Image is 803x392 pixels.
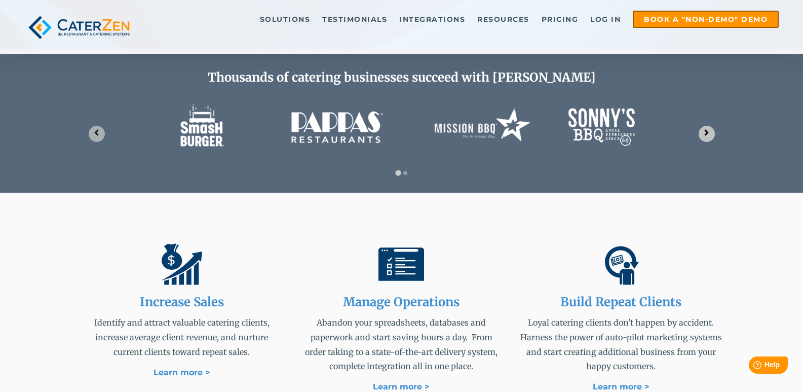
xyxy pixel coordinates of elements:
[519,295,722,310] h2: Build Repeat Clients
[403,171,407,175] button: Go to slide 2
[159,241,205,287] img: Increase catering sales
[585,12,626,27] a: Log in
[153,11,779,28] div: Navigation Menu
[713,352,792,381] iframe: Help widget launcher
[317,12,392,27] a: Testimonials
[159,91,645,162] img: caterzen-client-logos-1
[699,126,715,142] button: Next slide
[154,368,210,377] a: Learn more >
[394,12,470,27] a: Integrations
[81,91,723,162] div: 1 of 2
[255,12,316,27] a: Solutions
[81,91,723,176] section: Image carousel with 2 slides.
[598,241,644,287] img: Build repeat catering clients
[89,126,105,142] button: Go to last slide
[391,168,413,176] div: Select a slide to show
[300,295,503,310] h2: Manage Operations
[81,315,284,359] p: Identify and attract valuable catering clients, increase average client revenue, and nurture curr...
[472,12,534,27] a: Resources
[537,12,584,27] a: Pricing
[633,11,779,28] a: Book a "Non-Demo" Demo
[24,11,134,44] img: caterzen
[373,382,430,391] a: Learn more >
[593,382,649,391] a: Learn more >
[81,70,723,85] h2: Thousands of catering businesses succeed with [PERSON_NAME]
[300,315,503,374] p: Abandon your spreadsheets, databases and paperwork and start saving hours a day. From order takin...
[519,315,722,374] p: Loyal catering clients don't happen by accident. Harness the power of auto-pilot marketing system...
[395,170,401,175] button: Go to slide 1
[378,241,424,287] img: Manage catering opertions
[81,295,284,310] h2: Increase Sales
